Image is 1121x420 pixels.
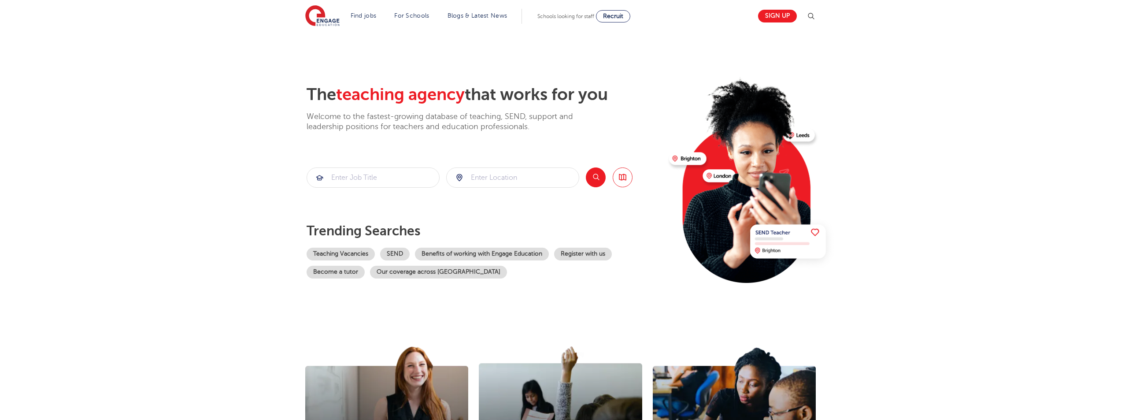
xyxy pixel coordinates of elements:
[351,12,377,19] a: Find jobs
[336,85,465,104] span: teaching agency
[307,85,662,105] h2: The that works for you
[307,167,440,188] div: Submit
[758,10,797,22] a: Sign up
[415,248,549,260] a: Benefits of working with Engage Education
[586,167,606,187] button: Search
[370,266,507,279] a: Our coverage across [GEOGRAPHIC_DATA]
[446,167,579,188] div: Submit
[603,13,623,19] span: Recruit
[394,12,429,19] a: For Schools
[380,248,410,260] a: SEND
[307,168,439,187] input: Submit
[307,266,365,279] a: Become a tutor
[448,12,507,19] a: Blogs & Latest News
[307,248,375,260] a: Teaching Vacancies
[447,168,579,187] input: Submit
[554,248,612,260] a: Register with us
[307,112,597,132] p: Welcome to the fastest-growing database of teaching, SEND, support and leadership positions for t...
[537,13,594,19] span: Schools looking for staff
[305,5,340,27] img: Engage Education
[307,223,662,239] p: Trending searches
[596,10,630,22] a: Recruit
